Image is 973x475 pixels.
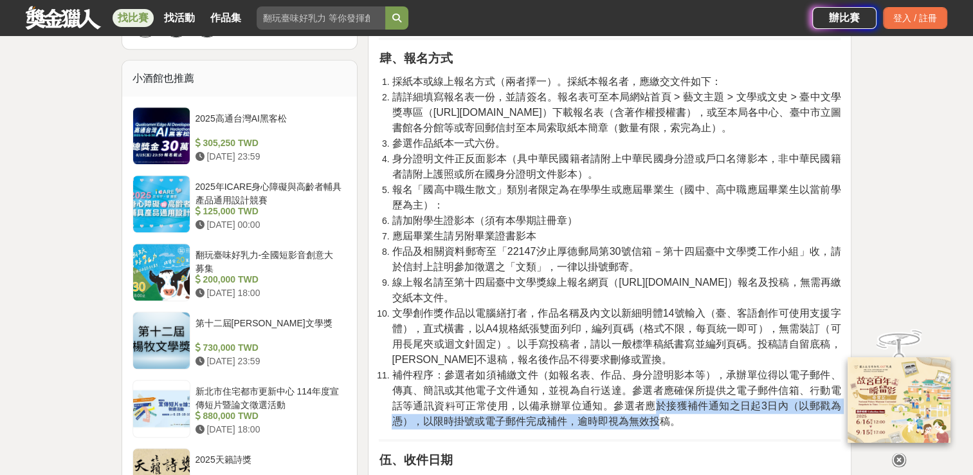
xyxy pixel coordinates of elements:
span: 參選作品紙本一式六份。 [392,138,505,149]
div: 新北市住宅都市更新中心 114年度宣傳短片暨論文徵選活動 [196,385,342,409]
div: 2025高通台灣AI黑客松 [196,112,342,136]
span: 線上報名請至第十四屆臺中文學獎線上報名網頁（[URL][DOMAIN_NAME]）報名及投稿，無需再繳交紙本文件。 [392,277,841,303]
div: 200,000 TWD [196,273,342,286]
div: 登入 / 註冊 [883,7,947,29]
span: 採紙本或線上報名方式（兩者擇一）。採紙本報名者，應繳交文件如下： [392,76,721,87]
span: 作品及相關資料郵寄至「22147汐止厚德郵局第30號信箱－第十四屆臺中文學獎工作小組」收，請於信封上註明參加徵選之「文類」，一律以掛號郵寄。 [392,246,841,272]
span: 請詳細填寫報名表一份，並請簽名。報名表可至本局網站首頁 > 藝文主題 > 文學或文史 > 臺中文學獎專區（[URL][DOMAIN_NAME]）下載報名表（含著作權授權書），或至本局各中心、臺中... [392,91,841,133]
a: 找比賽 [113,9,154,27]
a: 第十二屆[PERSON_NAME]文學獎 730,000 TWD [DATE] 23:59 [132,312,347,369]
a: 2025年ICARE身心障礙與高齡者輔具產品通用設計競賽 125,000 TWD [DATE] 00:00 [132,175,347,233]
div: 2025年ICARE身心障礙與高齡者輔具產品通用設計競賽 [196,180,342,205]
div: 第十二屆[PERSON_NAME]文學獎 [196,317,342,341]
div: [DATE] 18:00 [196,286,342,300]
a: 辦比賽 [812,7,877,29]
img: 968ab78a-c8e5-4181-8f9d-94c24feca916.png [848,357,950,443]
a: 找活動 [159,9,200,27]
a: 新北市住宅都市更新中心 114年度宣傳短片暨論文徵選活動 880,000 TWD [DATE] 18:00 [132,380,347,438]
div: 125,000 TWD [196,205,342,218]
a: 翻玩臺味好乳力-全國短影音創意大募集 200,000 TWD [DATE] 18:00 [132,243,347,301]
span: 應屆畢業生請另附畢業證書影本 [392,230,536,241]
a: 作品集 [205,9,246,27]
div: [DATE] 18:00 [196,423,342,436]
div: [DATE] 23:59 [196,150,342,163]
div: 小酒館也推薦 [122,61,358,97]
input: 翻玩臺味好乳力 等你發揮創意！ [257,6,385,30]
div: [DATE] 23:59 [196,355,342,368]
div: 730,000 TWD [196,341,342,355]
span: 報名「國高中職生散文」類別者限定為在學學生或應屆畢業生（國中、高中職應屆畢業生以當前學歷為主）： [392,184,841,210]
strong: 伍、收件日期 [379,453,452,467]
a: 2025高通台灣AI黑客松 305,250 TWD [DATE] 23:59 [132,107,347,165]
span: 文學創作獎作品以電腦繕打者，作品名稱及內文以新細明體14號輸入（臺、客語創作可使用支援字體），直式橫書，以A4規格紙張雙面列印，編列頁碼（格式不限，每頁統一即可），無需裝訂（可用長尾夾或迴文針固... [392,308,841,365]
div: [DATE] 00:00 [196,218,342,232]
span: 補件程序：參選者如須補繳文件（如報名表、作品、身分證明影本等），承辦單位得以電子郵件、傳真、簡訊或其他電子文件通知，並視為自行送達。參選者應確保所提供之電子郵件信箱、行動電話等通訊資料可正常使用... [392,369,841,427]
span: 身分證明文件正反面影本（具中華民國籍者請附上中華民國身分證或戶口名簿影本，非中華民國籍者請附上護照或所在國身分證明文件影本）。 [392,153,841,180]
div: 305,250 TWD [196,136,342,150]
div: 翻玩臺味好乳力-全國短影音創意大募集 [196,248,342,273]
strong: 肆、報名方式 [379,51,452,65]
span: 請加附學生證影本（須有本學期註冊章） [392,215,577,226]
div: 880,000 TWD [196,409,342,423]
